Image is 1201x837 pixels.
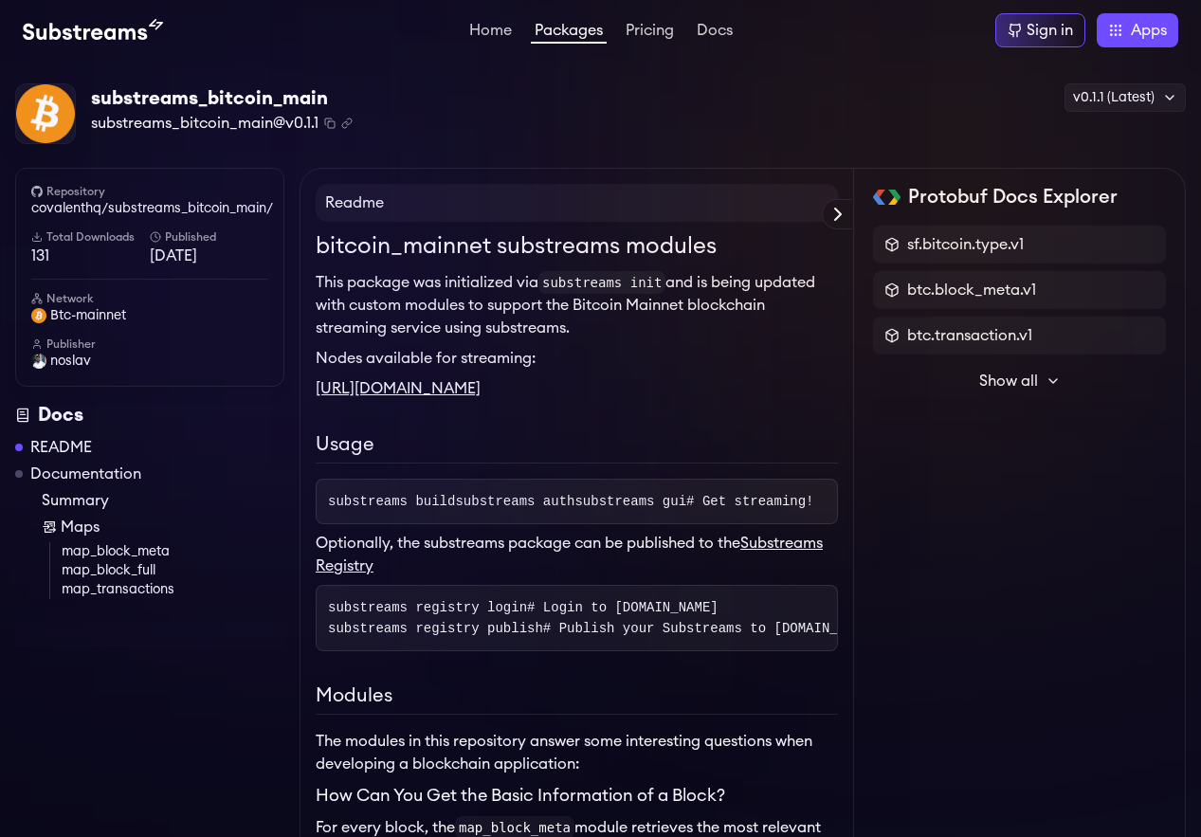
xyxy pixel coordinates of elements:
a: Maps [42,516,284,538]
button: Show all [873,362,1166,400]
h6: Publisher [31,337,268,352]
a: Docs [693,23,737,42]
img: Protobuf [873,190,901,205]
a: Packages [531,23,607,44]
p: This package was initialized via and is being updated with custom modules to support the Bitcoin ... [316,271,838,339]
span: [DATE] [150,245,268,267]
img: User Avatar [31,354,46,369]
h6: Repository [31,184,268,199]
img: Substream's logo [23,19,163,42]
h1: bitcoin_mainnet substreams modules [316,229,838,264]
h2: Protobuf Docs Explorer [908,184,1118,210]
h2: Modules [316,682,838,715]
span: substreams registry login [328,600,719,615]
h2: Usage [316,430,838,464]
a: map_block_full [62,561,284,580]
span: Apps [1131,19,1167,42]
h3: How Can You Get the Basic Information of a Block? [316,783,838,809]
span: substreams gui [574,494,813,509]
img: github [31,186,43,197]
button: Copy .spkg link to clipboard [341,118,353,129]
a: map_block_meta [62,542,284,561]
a: btc-mainnet [31,306,268,325]
p: The modules in this repository answer some interesting questions when developing a blockchain app... [316,730,838,775]
h6: Total Downloads [31,229,150,245]
a: Pricing [622,23,678,42]
span: Show all [979,370,1038,392]
div: Docs [15,402,284,428]
a: Home [465,23,516,42]
a: Sign in [995,13,1085,47]
button: Copy package name and version [324,118,336,129]
div: Sign in [1027,19,1073,42]
span: substreams auth [455,494,574,509]
span: # Get streaming! [686,494,813,509]
img: Package Logo [16,84,75,143]
p: Optionally, the substreams package can be published to the [316,532,838,577]
span: 131 [31,245,150,267]
a: README [30,436,92,459]
a: Summary [42,489,284,512]
img: Map icon [42,519,57,535]
span: sf.bitcoin.type.v1 [907,233,1024,256]
span: btc-mainnet [50,306,126,325]
a: noslav [31,352,268,371]
span: # Publish your Substreams to [DOMAIN_NAME] [543,621,878,636]
code: substreams init [538,271,665,294]
a: map_transactions [62,580,284,599]
h6: Published [150,229,268,245]
span: btc.transaction.v1 [907,324,1032,347]
span: # Login to [DOMAIN_NAME] [527,600,719,615]
div: substreams_bitcoin_main [91,85,353,112]
img: btc-mainnet [31,308,46,323]
a: covalenthq/substreams_bitcoin_main/ [31,199,268,218]
span: substreams_bitcoin_main@v0.1.1 [91,112,318,135]
div: v0.1.1 (Latest) [1065,83,1186,112]
h4: Readme [316,184,838,222]
span: btc.block_meta.v1 [907,279,1036,301]
h6: Network [31,291,268,306]
a: Documentation [30,463,141,485]
span: substreams registry publish [328,621,878,636]
p: Nodes available for streaming: [316,347,838,370]
span: noslav [50,352,91,371]
span: substreams build [328,494,455,509]
a: [URL][DOMAIN_NAME] [316,381,481,396]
